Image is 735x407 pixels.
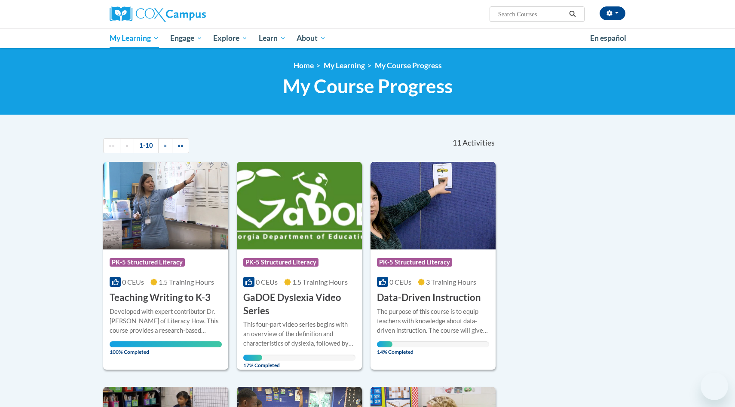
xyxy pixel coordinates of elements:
span: «« [109,142,115,149]
span: »» [178,142,184,149]
h3: Teaching Writing to K-3 [110,291,211,304]
a: Explore [208,28,253,48]
span: Engage [170,33,202,43]
a: My Learning [324,61,365,70]
a: 1-10 [134,138,159,153]
h3: GaDOE Dyslexia Video Series [243,291,355,318]
span: 0 CEUs [256,278,278,286]
span: PK-5 Structured Literacy [110,258,185,267]
span: 1.5 Training Hours [159,278,214,286]
div: Developed with expert contributor Dr. [PERSON_NAME] of Literacy How. This course provides a resea... [110,307,222,335]
a: Cox Campus [110,6,273,22]
a: About [291,28,332,48]
a: End [172,138,189,153]
a: En español [585,29,632,47]
a: Course LogoPK-5 Structured Literacy0 CEUs1.5 Training Hours Teaching Writing to K-3Developed with... [103,162,228,370]
h3: Data-Driven Instruction [377,291,481,304]
span: » [164,142,167,149]
a: Engage [165,28,208,48]
a: Next [158,138,172,153]
img: Course Logo [371,162,496,249]
input: Search Courses [497,9,566,19]
span: 17% Completed [243,355,262,368]
span: My Course Progress [283,75,453,97]
div: Main menu [97,28,638,48]
span: About [297,33,326,43]
span: Learn [259,33,286,43]
span: En español [590,33,626,43]
a: My Learning [104,28,165,48]
iframe: Button to launch messaging window [701,373,728,400]
span: Activities [462,138,495,148]
div: The purpose of this course is to equip teachers with knowledge about data-driven instruction. The... [377,307,489,335]
a: Previous [120,138,134,153]
span: 0 CEUs [122,278,144,286]
span: PK-5 Structured Literacy [377,258,452,267]
a: Learn [253,28,291,48]
span: « [126,142,129,149]
span: 14% Completed [377,341,393,355]
img: Cox Campus [110,6,206,22]
div: Your progress [243,355,262,361]
span: 11 [453,138,461,148]
img: Course Logo [237,162,362,249]
div: Your progress [110,341,222,347]
a: Home [294,61,314,70]
a: Course LogoPK-5 Structured Literacy0 CEUs3 Training Hours Data-Driven InstructionThe purpose of t... [371,162,496,370]
button: Search [566,9,579,19]
span: 3 Training Hours [426,278,476,286]
span: Explore [213,33,248,43]
span: PK-5 Structured Literacy [243,258,318,267]
span: 100% Completed [110,341,222,355]
a: Course LogoPK-5 Structured Literacy0 CEUs1.5 Training Hours GaDOE Dyslexia Video SeriesThis four-... [237,162,362,370]
img: Course Logo [103,162,228,249]
div: This four-part video series begins with an overview of the definition and characteristics of dysl... [243,320,355,348]
button: Account Settings [600,6,625,20]
span: 1.5 Training Hours [292,278,348,286]
span: My Learning [110,33,159,43]
a: My Course Progress [375,61,442,70]
div: Your progress [377,341,393,347]
span: 0 CEUs [389,278,411,286]
a: Begining [103,138,120,153]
